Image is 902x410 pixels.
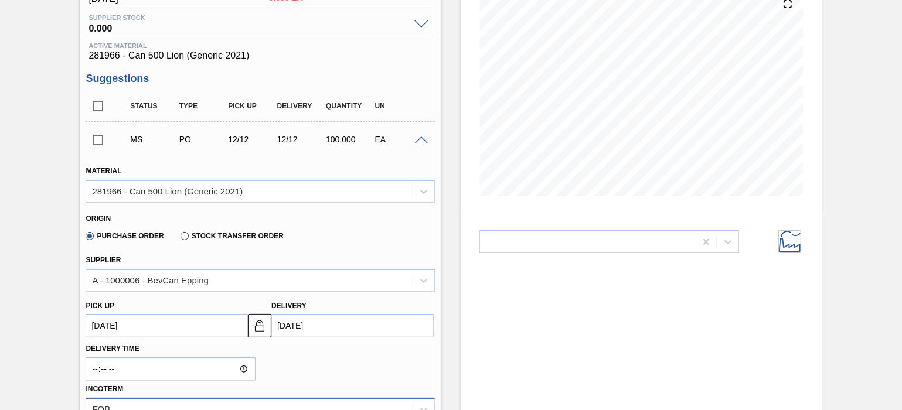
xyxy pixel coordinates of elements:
div: 100.000 [323,135,376,144]
span: 281966 - Can 500 Lion (Generic 2021) [89,50,432,61]
div: A - 1000006 - BevCan Epping [92,275,208,285]
div: UN [372,102,426,110]
div: Purchase order [176,135,230,144]
div: Type [176,102,230,110]
button: locked [248,314,271,337]
span: Active Material [89,42,432,49]
div: Delivery [274,102,328,110]
div: Manual Suggestion [127,135,181,144]
div: 281966 - Can 500 Lion (Generic 2021) [92,186,243,196]
div: 12/12/2025 [274,135,328,144]
label: Pick up [86,302,114,310]
label: Purchase Order [86,232,164,240]
label: Delivery [271,302,307,310]
div: Pick up [225,102,278,110]
label: Material [86,167,121,175]
label: Delivery Time [86,340,256,357]
label: Supplier [86,256,121,264]
span: Supplier Stock [89,14,409,21]
div: Status [127,102,181,110]
div: 12/12/2025 [225,135,278,144]
div: EA [372,135,426,144]
input: mm/dd/yyyy [86,314,248,337]
div: Quantity [323,102,376,110]
h3: Suggestions [86,73,435,85]
span: 0.000 [89,21,409,33]
input: mm/dd/yyyy [271,314,434,337]
label: Incoterm [86,385,123,393]
label: Origin [86,214,111,223]
img: locked [253,319,267,333]
label: Stock Transfer Order [181,232,284,240]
